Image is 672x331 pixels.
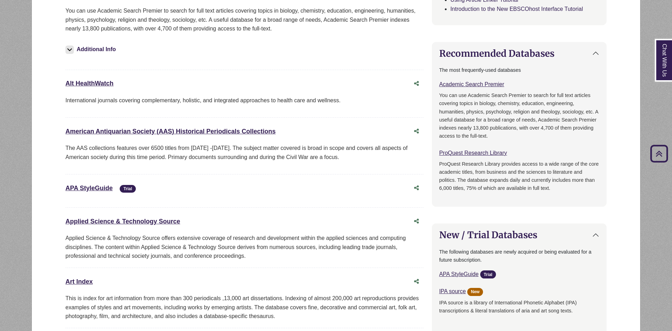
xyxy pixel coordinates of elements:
p: The AAS collections features over 6500 titles from [DATE] -[DATE]. The subject matter covered is ... [65,144,423,161]
button: Share this database [409,275,423,288]
div: This is index for art information from more than 300 periodicals ,13,000 art dissertations. Index... [65,294,423,321]
p: International journals covering complementary, holistic, and integrated approaches to health care... [65,96,423,105]
button: Share this database [409,181,423,195]
a: ProQuest Research Library [439,150,507,156]
p: ProQuest Research Library provides access to a wide range of the core academic titles, from busin... [439,160,599,192]
button: Additional Info [65,44,118,54]
p: You can use Academic Search Premier to search for full text articles covering topics in biology, ... [439,91,599,140]
span: New [467,288,483,296]
span: Trial [480,270,496,278]
button: Share this database [409,125,423,138]
div: Applied Science & Technology Source offers extensive coverage of research and development within ... [65,234,423,261]
a: Back to Top [648,149,670,158]
a: APA StyleGuide [439,271,479,277]
a: Introduction to the New EBSCOhost Interface Tutorial [450,6,583,12]
a: Alt HealthWatch [65,80,113,87]
p: You can use Academic Search Premier to search for full text articles covering topics in biology, ... [65,6,423,33]
a: Art Index [65,278,93,285]
a: Applied Science & Technology Source [65,218,180,225]
p: The following databases are newly acquired or being evaluated for a future subscription. [439,248,599,264]
a: APA StyleGuide [65,185,113,192]
button: New / Trial Databases [432,224,606,246]
p: The most frequently-used databases [439,66,599,74]
a: American Antiquarian Society (AAS) Historical Periodicals Collections [65,128,276,135]
button: Share this database [409,77,423,90]
a: Academic Search Premier [439,81,504,87]
p: IPA source is a library of International Phonetic Alphabet (IPA) transcriptions & literal transla... [439,299,599,323]
a: IPA source [439,288,466,294]
button: Share this database [409,215,423,228]
span: Trial [120,185,135,193]
button: Recommended Databases [432,42,606,64]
